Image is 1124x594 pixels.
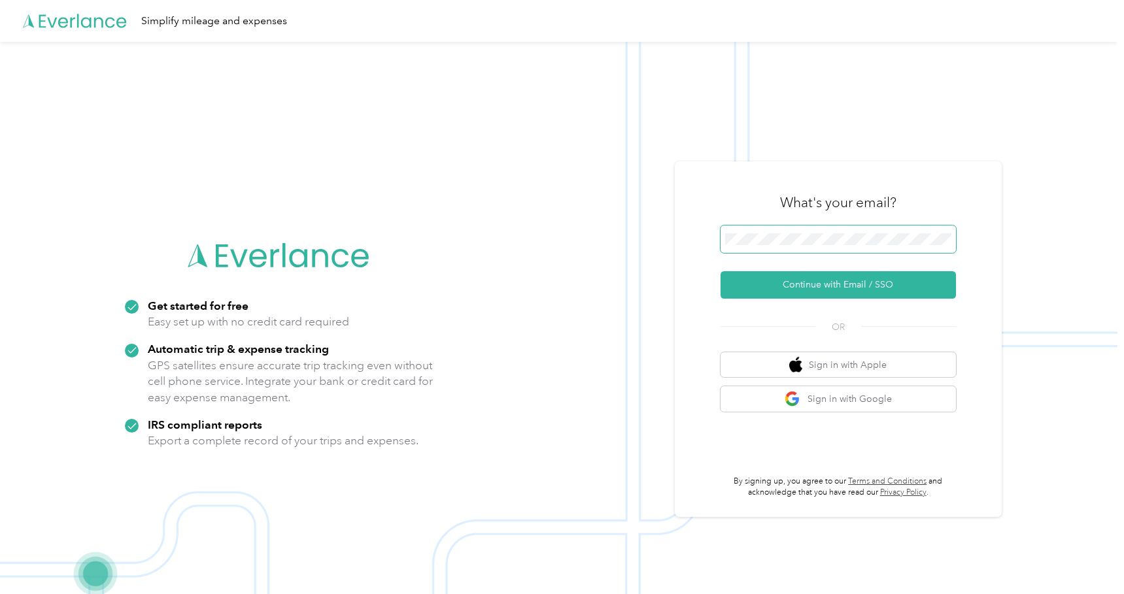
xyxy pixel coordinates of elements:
[148,314,349,330] p: Easy set up with no credit card required
[148,433,418,449] p: Export a complete record of your trips and expenses.
[141,13,287,29] div: Simplify mileage and expenses
[785,391,801,407] img: google logo
[880,487,927,497] a: Privacy Policy
[148,342,329,355] strong: Automatic trip & expense tracking
[721,476,956,499] p: By signing up, you agree to our and acknowledge that you have read our .
[815,320,861,334] span: OR
[721,386,956,412] button: google logoSign in with Google
[848,476,927,486] a: Terms and Conditions
[721,271,956,299] button: Continue with Email / SSO
[789,357,802,373] img: apple logo
[780,193,896,212] h3: What's your email?
[721,352,956,378] button: apple logoSign in with Apple
[148,299,248,312] strong: Get started for free
[148,357,434,406] p: GPS satellites ensure accurate trip tracking even without cell phone service. Integrate your bank...
[148,418,262,431] strong: IRS compliant reports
